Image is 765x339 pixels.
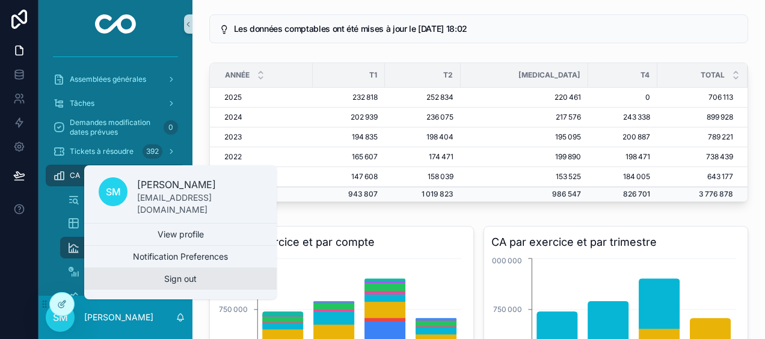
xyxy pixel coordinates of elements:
a: Analyse [60,237,185,258]
span: Total [701,70,725,80]
td: 899 928 [657,108,748,127]
td: 147 608 [313,167,385,187]
a: CA [46,165,185,186]
span: Année [225,70,250,80]
td: 220 461 [461,88,588,108]
td: 243 338 [588,108,657,127]
button: Notification Preferences [84,246,277,267]
td: 174 471 [385,147,461,167]
td: 986 547 [461,187,588,201]
span: Demandes modification dates prévues [70,118,159,137]
td: 217 576 [461,108,588,127]
td: 2022 [210,147,313,167]
h5: Les données comptables ont été mises à jour le 03/09/2025 18:02 [234,25,738,33]
a: View profile [84,224,277,245]
span: Tickets à résoudre [70,147,134,156]
td: 1 019 823 [385,187,461,201]
td: 643 177 [657,167,748,187]
a: Demandes modification dates prévues0 [46,117,185,138]
div: scrollable content [38,48,192,296]
span: [MEDICAL_DATA] [518,70,580,80]
img: App logo [95,14,137,34]
span: Tâches [70,99,94,108]
span: SM [53,310,68,325]
td: 198 404 [385,127,461,147]
td: 194 835 [313,127,385,147]
h3: CA par exercice et par trimestre [491,234,740,251]
td: 195 095 [461,127,588,147]
tspan: 750 000 [493,305,522,314]
td: 165 607 [313,147,385,167]
td: 200 887 [588,127,657,147]
a: Comptabilité des revenus [60,189,185,210]
p: [EMAIL_ADDRESS][DOMAIN_NAME] [137,192,262,216]
td: 826 701 [588,187,657,201]
td: 3 776 878 [657,187,748,201]
td: 236 075 [385,108,461,127]
a: Tâches [46,93,185,114]
span: CA [70,171,80,180]
td: 789 221 [657,127,748,147]
p: [PERSON_NAME] [137,177,262,192]
td: 153 525 [461,167,588,187]
span: SM [106,185,121,199]
td: 2023 [210,127,313,147]
td: 158 039 [385,167,461,187]
tspan: 750 000 [219,305,248,314]
div: 0 [164,120,178,135]
td: 0 [588,88,657,108]
td: 738 439 [657,147,748,167]
button: Sign out [84,268,277,290]
p: [PERSON_NAME] [84,311,153,323]
h3: CA par exercice et par compte [217,234,466,251]
td: 2024 [210,108,313,127]
td: 198 471 [588,147,657,167]
td: 2025 [210,88,313,108]
span: T4 [641,70,650,80]
td: 202 939 [313,108,385,127]
div: 392 [143,144,162,159]
td: 252 834 [385,88,461,108]
tspan: 1 000 000 [488,256,522,265]
td: 943 807 [313,187,385,201]
a: Assemblées générales [46,69,185,90]
span: T2 [443,70,453,80]
a: Tickets à résoudre392 [46,141,185,162]
td: 706 113 [657,88,748,108]
span: T1 [369,70,377,80]
a: Productivité [60,261,185,282]
td: 232 818 [313,88,385,108]
td: 199 890 [461,147,588,167]
span: Assemblées générales [70,75,146,84]
td: 184 005 [588,167,657,187]
a: CA par mois et par immeuble [60,213,185,234]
